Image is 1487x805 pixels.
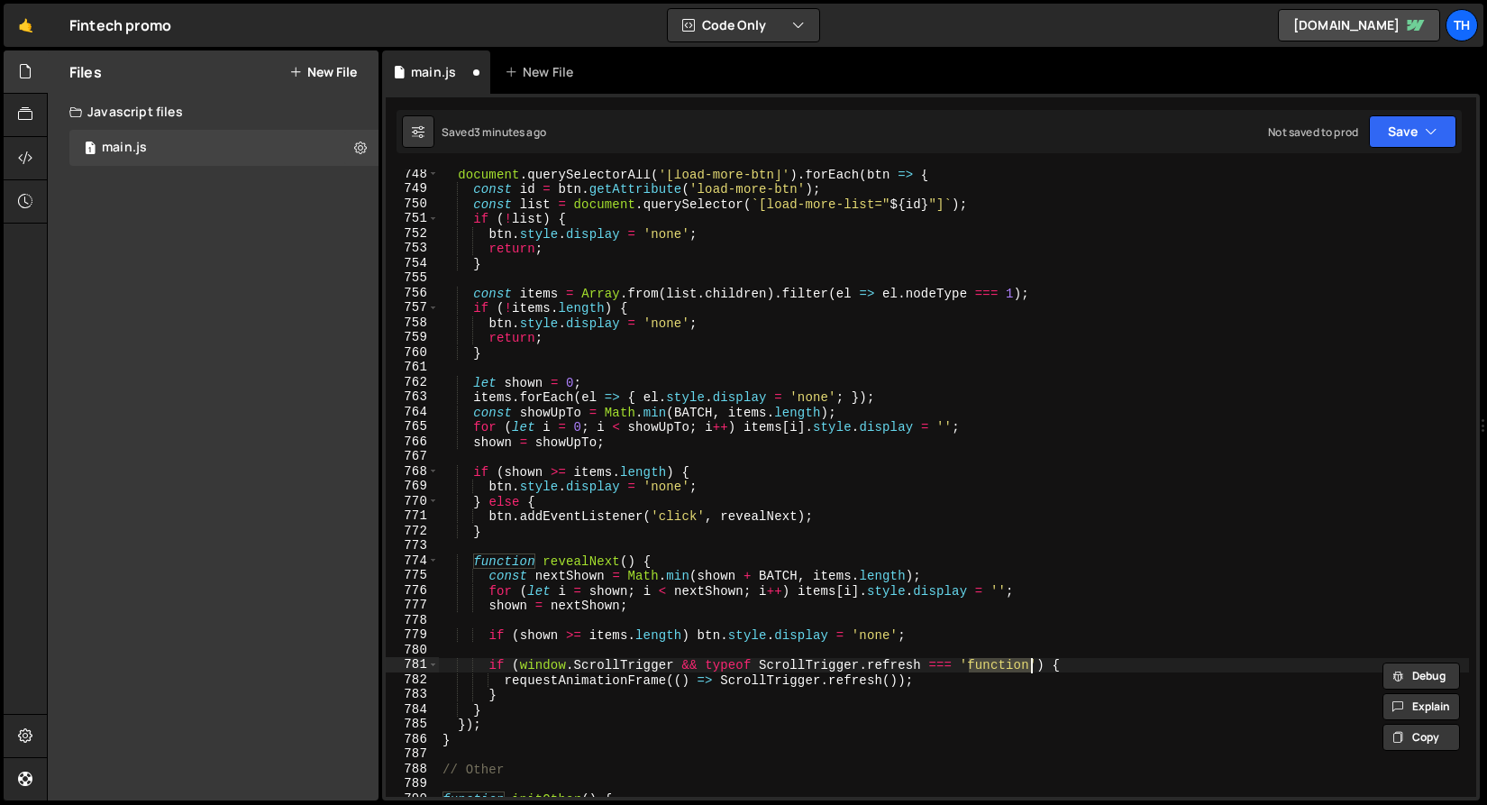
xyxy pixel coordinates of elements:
[386,435,439,450] div: 766
[386,286,439,301] div: 756
[386,687,439,702] div: 783
[386,270,439,286] div: 755
[386,657,439,672] div: 781
[1278,9,1440,41] a: [DOMAIN_NAME]
[386,360,439,375] div: 761
[386,538,439,553] div: 773
[386,479,439,494] div: 769
[386,732,439,747] div: 786
[289,65,357,79] button: New File
[386,167,439,182] div: 748
[386,627,439,643] div: 779
[386,464,439,480] div: 768
[85,142,96,157] span: 1
[1446,9,1478,41] a: Th
[474,124,546,140] div: 3 minutes ago
[386,226,439,242] div: 752
[48,94,379,130] div: Javascript files
[386,211,439,226] div: 751
[386,598,439,613] div: 777
[1369,115,1456,148] button: Save
[4,4,48,47] a: 🤙
[386,181,439,197] div: 749
[668,9,819,41] button: Code Only
[411,63,456,81] div: main.js
[102,140,147,156] div: main.js
[386,672,439,688] div: 782
[386,702,439,718] div: 784
[386,197,439,212] div: 750
[442,124,546,140] div: Saved
[386,553,439,569] div: 774
[386,568,439,583] div: 775
[386,316,439,331] div: 758
[386,241,439,256] div: 753
[386,256,439,271] div: 754
[386,419,439,435] div: 765
[386,613,439,628] div: 778
[386,776,439,791] div: 789
[386,330,439,345] div: 759
[386,717,439,732] div: 785
[69,130,379,166] div: 16948/46441.js
[386,524,439,539] div: 772
[386,449,439,464] div: 767
[386,300,439,316] div: 757
[505,63,580,81] div: New File
[386,389,439,405] div: 763
[386,494,439,509] div: 770
[1382,724,1460,751] button: Copy
[386,643,439,658] div: 780
[1382,663,1460,690] button: Debug
[386,508,439,524] div: 771
[386,762,439,777] div: 788
[69,62,102,82] h2: Files
[386,405,439,420] div: 764
[386,375,439,390] div: 762
[1268,124,1358,140] div: Not saved to prod
[386,746,439,762] div: 787
[386,345,439,361] div: 760
[69,14,171,36] div: Fintech promo
[1382,693,1460,720] button: Explain
[386,583,439,599] div: 776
